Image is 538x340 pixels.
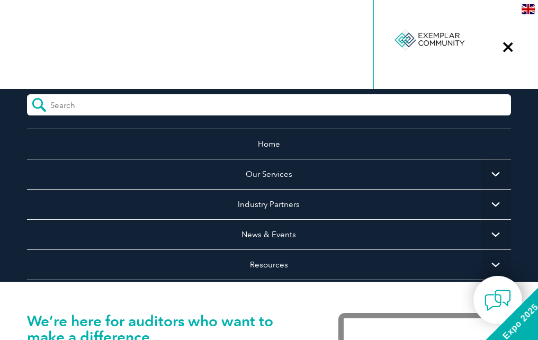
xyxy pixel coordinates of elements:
[27,249,511,280] a: Resources
[27,159,511,189] a: Our Services
[27,219,511,249] a: News & Events
[522,4,535,14] img: en
[27,280,511,310] a: About Us
[485,287,511,314] img: contact-chat.png
[27,129,511,159] a: Home
[27,189,511,219] a: Industry Partners
[27,94,50,115] input: Submit
[50,94,145,110] input: Search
